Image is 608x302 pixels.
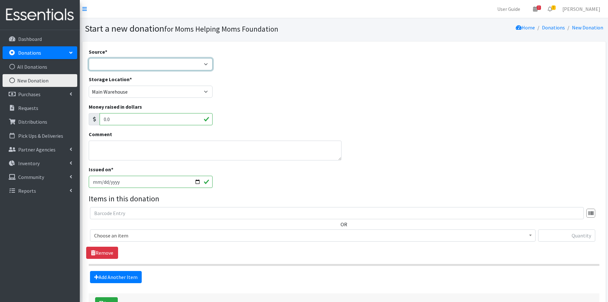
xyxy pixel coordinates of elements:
a: Community [3,171,77,183]
a: 2 [543,3,557,15]
label: Issued on [89,166,113,173]
a: Requests [3,102,77,114]
small: for Moms Helping Moms Foundation [164,24,278,34]
p: Donations [18,50,41,56]
a: Purchases [3,88,77,101]
span: 2 [552,5,556,10]
span: Choose an item [90,229,536,242]
abbr: required [105,49,107,55]
p: Distributions [18,119,47,125]
a: User Guide [492,3,525,15]
abbr: required [111,166,113,173]
a: Home [516,24,535,31]
p: Pick Ups & Deliveries [18,133,63,139]
p: Requests [18,105,38,111]
h1: Start a new donation [85,23,342,34]
p: Inventory [18,160,40,166]
a: Dashboard [3,33,77,45]
a: Pick Ups & Deliveries [3,129,77,142]
abbr: required [130,76,132,82]
a: New Donation [3,74,77,87]
a: All Donations [3,60,77,73]
a: Reports [3,184,77,197]
input: Quantity [538,229,595,242]
span: Choose an item [94,231,531,240]
label: Source [89,48,107,56]
a: Donations [3,46,77,59]
label: Comment [89,130,112,138]
p: Community [18,174,44,180]
label: Money raised in dollars [89,103,142,111]
a: Remove [86,247,118,259]
a: Partner Agencies [3,143,77,156]
label: Storage Location [89,75,132,83]
span: 2 [537,5,541,10]
a: New Donation [572,24,603,31]
a: Inventory [3,157,77,170]
legend: Items in this donation [89,193,599,205]
p: Partner Agencies [18,146,56,153]
p: Reports [18,188,36,194]
input: Barcode Entry [90,207,584,219]
a: 2 [528,3,543,15]
a: [PERSON_NAME] [557,3,605,15]
img: HumanEssentials [3,4,77,26]
p: Purchases [18,91,41,97]
a: Donations [542,24,565,31]
a: Distributions [3,115,77,128]
p: Dashboard [18,36,42,42]
label: OR [341,221,347,228]
a: Add Another Item [90,271,142,283]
